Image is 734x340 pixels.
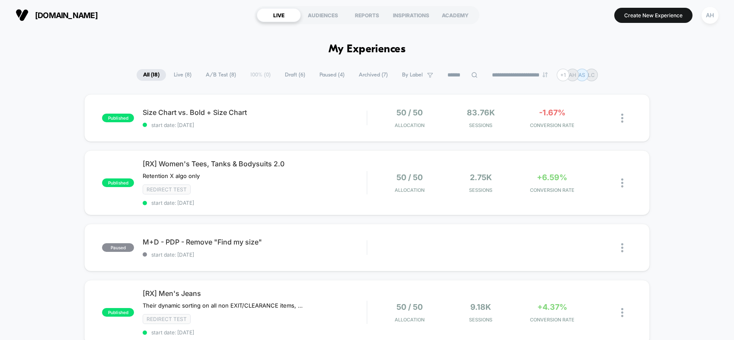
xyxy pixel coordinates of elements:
img: close [621,114,623,123]
span: published [102,114,134,122]
div: AUDIENCES [301,8,345,22]
button: AH [699,6,721,24]
div: + 1 [557,69,569,81]
span: paused [102,243,134,252]
span: Allocation [395,122,424,128]
span: 83.76k [467,108,495,117]
span: Allocation [395,317,424,323]
div: LIVE [257,8,301,22]
h1: My Experiences [329,43,406,56]
span: CONVERSION RATE [519,317,586,323]
span: A/B Test ( 8 ) [199,69,243,81]
span: Redirect Test [143,314,191,324]
span: [DOMAIN_NAME] [35,11,98,20]
span: [RX] Women's Tees, Tanks & Bodysuits 2.0 [143,159,367,168]
p: AS [578,72,585,78]
span: 50 / 50 [396,108,423,117]
div: INSPIRATIONS [389,8,433,22]
span: Draft ( 6 ) [278,69,312,81]
span: +6.59% [537,173,567,182]
span: published [102,308,134,317]
span: Redirect Test [143,184,191,194]
span: CONVERSION RATE [519,187,586,193]
span: M+D - PDP - Remove "Find my size" [143,238,367,246]
img: close [621,178,623,187]
div: REPORTS [345,8,389,22]
span: Paused ( 4 ) [313,69,351,81]
span: +4.37% [537,302,567,311]
span: start date: [DATE] [143,200,367,206]
span: Sessions [447,317,514,323]
img: close [621,308,623,317]
span: published [102,178,134,187]
img: Visually logo [16,9,29,22]
span: start date: [DATE] [143,251,367,258]
img: end [543,72,548,77]
span: [RX] Men's Jeans [143,289,367,298]
p: AH [569,72,576,78]
span: 50 / 50 [396,302,423,311]
span: Retention X algo only [143,172,200,179]
button: [DOMAIN_NAME] [13,8,100,22]
div: ACADEMY [433,8,477,22]
img: close [621,243,623,252]
span: -1.67% [539,108,565,117]
span: Allocation [395,187,424,193]
p: LC [588,72,595,78]
span: Live ( 8 ) [167,69,198,81]
span: start date: [DATE] [143,122,367,128]
span: CONVERSION RATE [519,122,586,128]
span: Their dynamic sorting on all non EXIT/CLEARANCE items, followed by EXIT, then CLEARANCE [143,302,303,309]
span: 2.75k [470,173,492,182]
span: 9.18k [470,302,491,311]
div: AH [702,7,718,24]
span: All ( 18 ) [137,69,166,81]
span: Sessions [447,187,514,193]
span: start date: [DATE] [143,329,367,336]
button: Create New Experience [614,8,693,23]
span: Archived ( 7 ) [352,69,394,81]
span: 50 / 50 [396,173,423,182]
span: Sessions [447,122,514,128]
span: By Label [402,72,423,78]
span: Size Chart vs. Bold + Size Chart [143,108,367,117]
